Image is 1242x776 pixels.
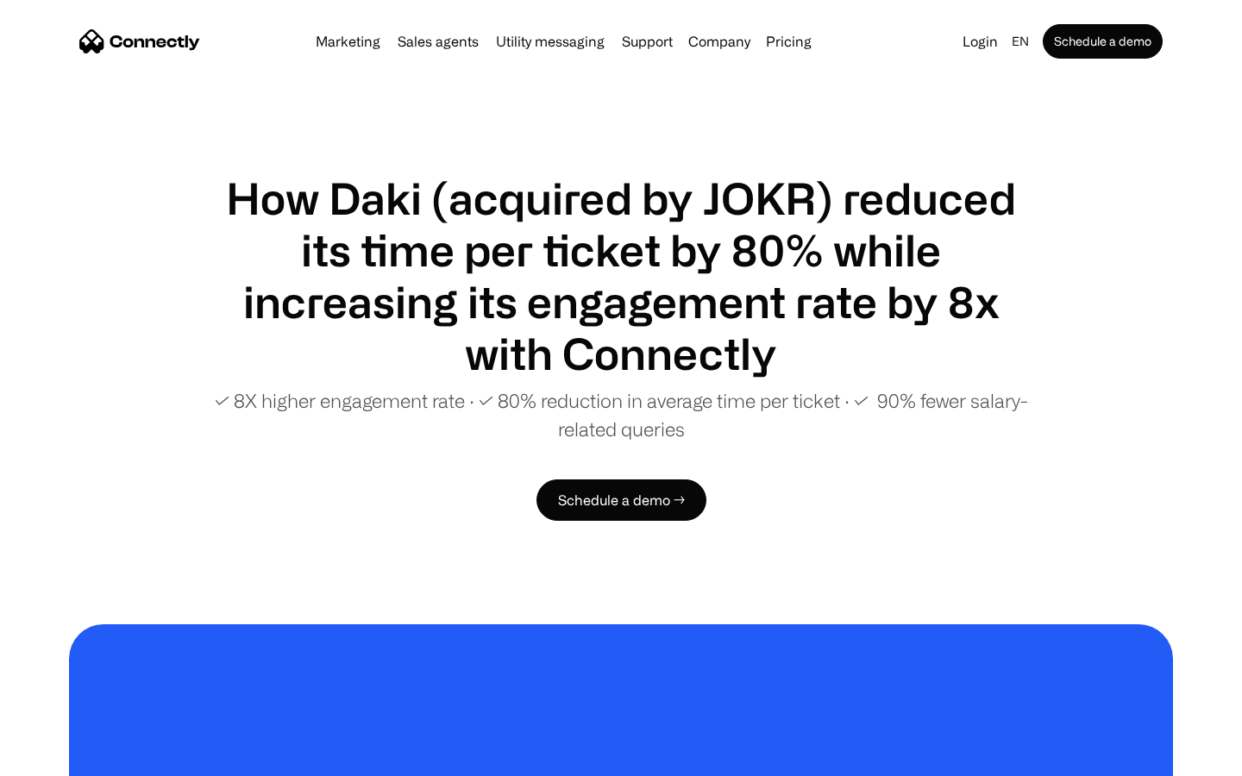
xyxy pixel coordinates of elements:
[759,34,819,48] a: Pricing
[207,386,1035,443] p: ✓ 8X higher engagement rate ∙ ✓ 80% reduction in average time per ticket ∙ ✓ 90% fewer salary-rel...
[391,34,486,48] a: Sales agents
[309,34,387,48] a: Marketing
[615,34,680,48] a: Support
[536,479,706,521] a: Schedule a demo →
[17,744,103,770] aside: Language selected: English
[34,746,103,770] ul: Language list
[489,34,612,48] a: Utility messaging
[1043,24,1163,59] a: Schedule a demo
[207,172,1035,379] h1: How Daki (acquired by JOKR) reduced its time per ticket by 80% while increasing its engagement ra...
[1012,29,1029,53] div: en
[956,29,1005,53] a: Login
[688,29,750,53] div: Company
